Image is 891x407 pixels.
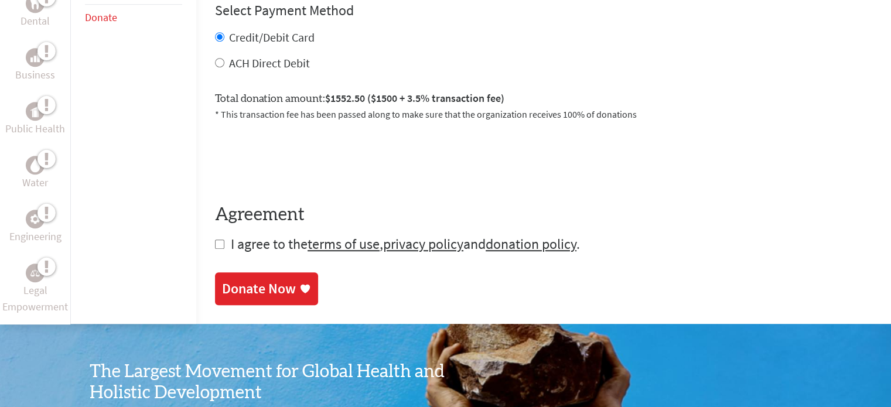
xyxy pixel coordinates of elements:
[22,156,48,191] a: WaterWater
[30,53,40,62] img: Business
[215,135,393,181] iframe: reCAPTCHA
[2,264,68,315] a: Legal EmpowermentLegal Empowerment
[90,361,446,403] h3: The Largest Movement for Global Health and Holistic Development
[325,91,504,105] span: $1552.50 ($1500 + 3.5% transaction fee)
[308,235,380,253] a: terms of use
[15,67,55,83] p: Business
[30,214,40,224] img: Engineering
[229,56,310,70] label: ACH Direct Debit
[26,48,45,67] div: Business
[85,5,182,30] li: Donate
[222,279,296,298] div: Donate Now
[9,228,62,245] p: Engineering
[215,107,872,121] p: * This transaction fee has been passed along to make sure that the organization receives 100% of ...
[85,11,117,24] a: Donate
[215,272,318,305] a: Donate Now
[383,235,463,253] a: privacy policy
[229,30,315,45] label: Credit/Debit Card
[5,102,65,137] a: Public HealthPublic Health
[26,210,45,228] div: Engineering
[5,121,65,137] p: Public Health
[2,282,68,315] p: Legal Empowerment
[486,235,576,253] a: donation policy
[215,1,872,20] h4: Select Payment Method
[26,102,45,121] div: Public Health
[215,90,504,107] label: Total donation amount:
[30,159,40,172] img: Water
[30,269,40,276] img: Legal Empowerment
[30,105,40,117] img: Public Health
[9,210,62,245] a: EngineeringEngineering
[231,235,580,253] span: I agree to the , and .
[21,13,50,29] p: Dental
[15,48,55,83] a: BusinessBusiness
[26,156,45,175] div: Water
[215,204,872,225] h4: Agreement
[26,264,45,282] div: Legal Empowerment
[22,175,48,191] p: Water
